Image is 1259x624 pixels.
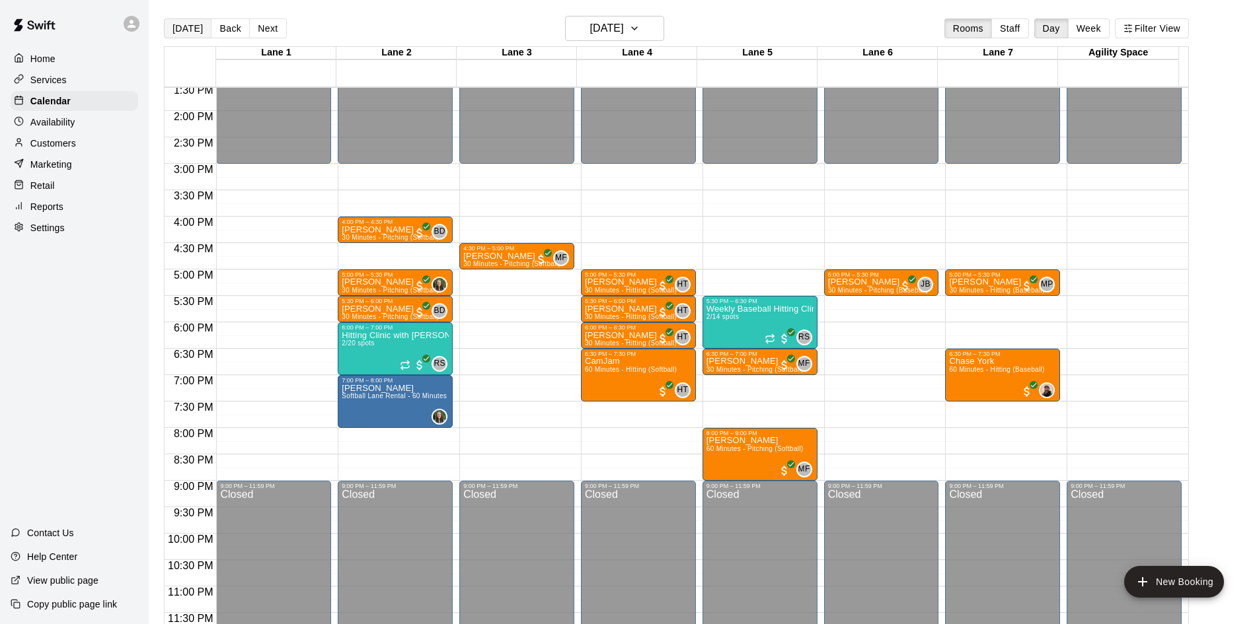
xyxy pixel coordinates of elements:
button: Week [1068,18,1110,38]
a: Home [11,49,138,69]
span: 1:30 PM [171,85,217,96]
div: 7:00 PM – 8:00 PM: Ruthie MacDonald [338,375,453,428]
span: RS [798,331,810,344]
span: All customers have paid [899,279,912,293]
div: 6:30 PM – 7:30 PM [949,351,1056,357]
div: 9:00 PM – 11:59 PM [828,483,935,489]
span: All customers have paid [656,332,669,345]
span: 30 Minutes - Hitting (Softball) [585,339,677,347]
span: Hannah Thomas [680,382,691,398]
p: Customers [30,137,76,150]
span: 2:30 PM [171,137,217,149]
span: All customers have paid [413,226,426,240]
span: 9:30 PM [171,507,217,518]
span: 60 Minutes - Pitching (Softball) [706,445,804,452]
div: Hannah Thomas [675,382,691,398]
div: 6:30 PM – 7:30 PM: CamJam [581,349,696,401]
div: Hannah Thomas [675,277,691,293]
div: 5:30 PM – 6:00 PM [342,298,449,304]
div: 5:00 PM – 5:30 PM [585,271,692,278]
button: Filter View [1115,18,1189,38]
div: Retail [11,176,138,195]
p: View public page [27,574,98,587]
div: 4:00 PM – 4:30 PM [342,219,449,225]
span: MF [555,252,567,265]
div: Mike Petrella [1039,277,1055,293]
div: 9:00 PM – 11:59 PM [706,483,814,489]
span: Matt Field [802,356,812,372]
div: Will Smith [1039,382,1055,398]
img: Will Smith [1040,384,1053,397]
div: 5:30 PM – 6:00 PM: Stella Judd [338,296,453,322]
div: 9:00 PM – 11:59 PM [949,483,1056,489]
span: 9:00 PM [171,481,217,492]
span: All customers have paid [656,279,669,293]
span: 7:00 PM [171,375,217,386]
div: Matt Field [796,462,812,477]
span: 8:00 PM [171,428,217,439]
span: All customers have paid [413,279,426,293]
span: 30 Minutes - Pitching (Softball) [463,260,560,267]
div: 5:30 PM – 6:00 PM [585,298,692,304]
div: Hannah Thomas [675,303,691,319]
a: Calendar [11,91,138,111]
span: 30 Minutes - Pitching (Softball) [706,366,804,373]
span: 2/20 spots filled [342,339,374,347]
div: 6:30 PM – 7:00 PM [706,351,814,357]
div: 9:00 PM – 11:59 PM [1071,483,1178,489]
p: Copy public page link [27,598,117,611]
span: 11:00 PM [165,586,216,598]
button: [DATE] [164,18,211,38]
span: 60 Minutes - Hitting (Baseball) [949,366,1044,373]
img: Megan MacDonald [433,278,446,291]
span: All customers have paid [778,359,791,372]
div: 7:00 PM – 8:00 PM [342,377,449,384]
button: Rooms [944,18,992,38]
span: MP [1041,278,1053,291]
div: 5:00 PM – 5:30 PM [949,271,1056,278]
span: Megan MacDonald [437,409,447,425]
span: MF [798,463,810,476]
span: HT [677,384,688,397]
span: Matt Field [558,250,569,266]
span: Bryce Dahnert [437,303,447,319]
span: 6:30 PM [171,349,217,360]
span: All customers have paid [1020,385,1034,398]
span: Mike Petrella [1044,277,1055,293]
span: 8:30 PM [171,454,217,466]
div: 6:00 PM – 7:00 PM [342,324,449,331]
a: Services [11,70,138,90]
span: 11:30 PM [165,613,216,624]
span: HT [677,331,688,344]
div: 5:30 PM – 6:30 PM: Weekly Baseball Hitting Clinic with Josiah!! 6-12 y/o [703,296,818,349]
div: Hannah Thomas [675,329,691,345]
div: 5:00 PM – 5:30 PM [828,271,935,278]
a: Marketing [11,155,138,174]
div: 8:00 PM – 9:00 PM: Anna Kielhorn [703,428,818,481]
div: Lane 3 [457,47,577,59]
div: 6:00 PM – 6:30 PM [585,324,692,331]
span: 5:30 PM [171,296,217,307]
a: Settings [11,218,138,238]
p: Reports [30,200,63,213]
div: 5:30 PM – 6:30 PM [706,298,814,304]
div: 9:00 PM – 11:59 PM [463,483,570,489]
button: [DATE] [565,16,664,41]
span: All customers have paid [413,359,426,372]
div: 4:00 PM – 4:30 PM: Norah Epple [338,217,453,243]
div: Joseph Bauserman [917,277,933,293]
div: Matt Field [553,250,569,266]
span: All customers have paid [778,464,791,477]
span: Ridge Staff [437,356,447,372]
span: 30 Minutes - Hitting (Softball) [585,287,677,294]
div: 8:00 PM – 9:00 PM [706,430,814,436]
p: Retail [30,179,55,192]
span: Recurring event [765,333,775,344]
span: MF [798,357,810,370]
div: 6:30 PM – 7:00 PM: Anthony Procaccino [703,349,818,375]
span: HT [677,304,688,318]
span: Recurring event [400,360,410,370]
div: 5:00 PM – 5:30 PM: Piper Ramsey [338,269,453,296]
span: BD [434,304,445,318]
